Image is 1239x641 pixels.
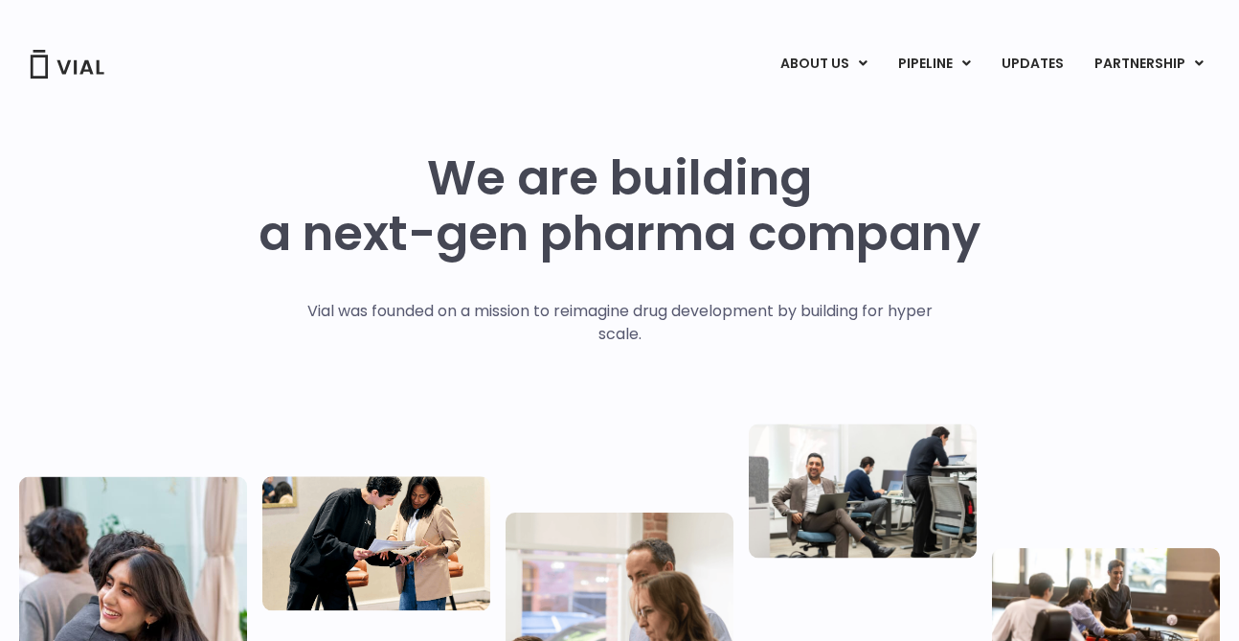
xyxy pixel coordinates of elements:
[883,48,985,80] a: PIPELINEMenu Toggle
[749,424,977,558] img: Three people working in an office
[1079,48,1219,80] a: PARTNERSHIPMenu Toggle
[29,50,105,79] img: Vial Logo
[765,48,882,80] a: ABOUT USMenu Toggle
[986,48,1078,80] a: UPDATES
[262,476,490,610] img: Two people looking at a paper talking.
[287,300,953,346] p: Vial was founded on a mission to reimagine drug development by building for hyper scale.
[259,150,980,262] h1: We are building a next-gen pharma company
